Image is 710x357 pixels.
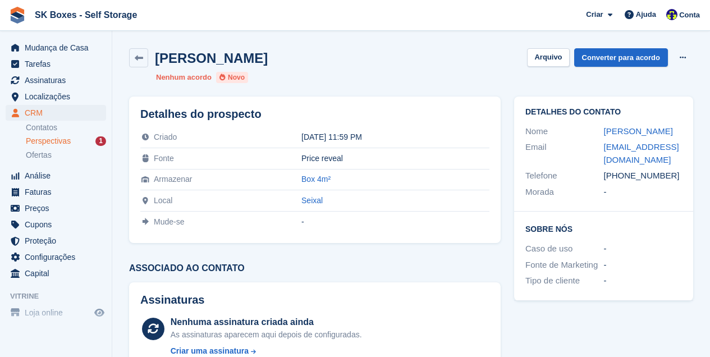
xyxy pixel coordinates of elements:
[6,105,106,121] a: menu
[140,108,489,121] h2: Detalhes do prospecto
[25,89,92,104] span: Localizações
[26,136,71,147] span: Perspectivas
[604,142,679,164] a: [EMAIL_ADDRESS][DOMAIN_NAME]
[604,274,682,287] div: -
[25,233,92,249] span: Proteção
[25,72,92,88] span: Assinaturas
[6,200,106,216] a: menu
[25,56,92,72] span: Tarefas
[586,9,603,20] span: Criar
[25,168,92,184] span: Análise
[10,291,112,302] span: Vitrine
[525,242,604,255] div: Caso de uso
[301,196,323,205] a: Seixal
[25,184,92,200] span: Faturas
[6,266,106,281] a: menu
[25,200,92,216] span: Preços
[154,154,174,163] span: Fonte
[301,175,331,184] a: Box 4m²
[604,126,673,136] a: [PERSON_NAME]
[93,306,106,319] a: Loja de pré-visualização
[154,217,184,226] span: Mude-se
[6,217,106,232] a: menu
[26,150,52,161] span: Ofertas
[604,259,682,272] div: -
[6,233,106,249] a: menu
[525,223,682,234] h2: Sobre Nós
[301,217,489,226] div: -
[525,125,604,138] div: Nome
[6,72,106,88] a: menu
[6,249,106,265] a: menu
[171,345,249,357] div: Criar uma assinatura
[301,132,489,141] div: [DATE] 11:59 PM
[25,40,92,56] span: Mudança de Casa
[25,305,92,321] span: Loja online
[679,10,700,21] span: Conta
[171,345,362,357] a: Criar uma assinatura
[666,9,677,20] img: Rita Ferreira
[6,184,106,200] a: menu
[25,217,92,232] span: Cupons
[140,294,489,306] h2: Assinaturas
[26,149,106,161] a: Ofertas
[26,135,106,147] a: Perspectivas 1
[154,132,177,141] span: Criado
[525,108,682,117] h2: Detalhes do contato
[525,170,604,182] div: Telefone
[574,48,668,67] a: Converter para acordo
[525,274,604,287] div: Tipo de cliente
[155,51,268,66] h2: [PERSON_NAME]
[604,242,682,255] div: -
[30,6,141,24] a: SK Boxes - Self Storage
[525,259,604,272] div: Fonte de Marketing
[6,168,106,184] a: menu
[171,329,362,341] div: As assinaturas aparecem aqui depois de configuradas.
[25,105,92,121] span: CRM
[154,175,192,184] span: Armazenar
[6,40,106,56] a: menu
[525,186,604,199] div: Morada
[525,141,604,166] div: Email
[636,9,656,20] span: Ajuda
[156,72,212,83] li: Nenhum acordo
[301,154,489,163] div: Price reveal
[604,186,682,199] div: -
[6,56,106,72] a: menu
[95,136,106,146] div: 1
[6,89,106,104] a: menu
[9,7,26,24] img: stora-icon-8386f47178a22dfd0bd8f6a31ec36ba5ce8667c1dd55bd0f319d3a0aa187defe.svg
[604,170,682,182] div: [PHONE_NUMBER]
[26,122,106,133] a: Contatos
[25,266,92,281] span: Capital
[527,48,569,67] button: Arquivo
[171,315,362,329] div: Nenhuma assinatura criada ainda
[154,196,172,205] span: Local
[6,305,106,321] a: menu
[129,263,501,273] h3: Associado ao contato
[216,72,248,83] li: Novo
[25,249,92,265] span: Configurações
